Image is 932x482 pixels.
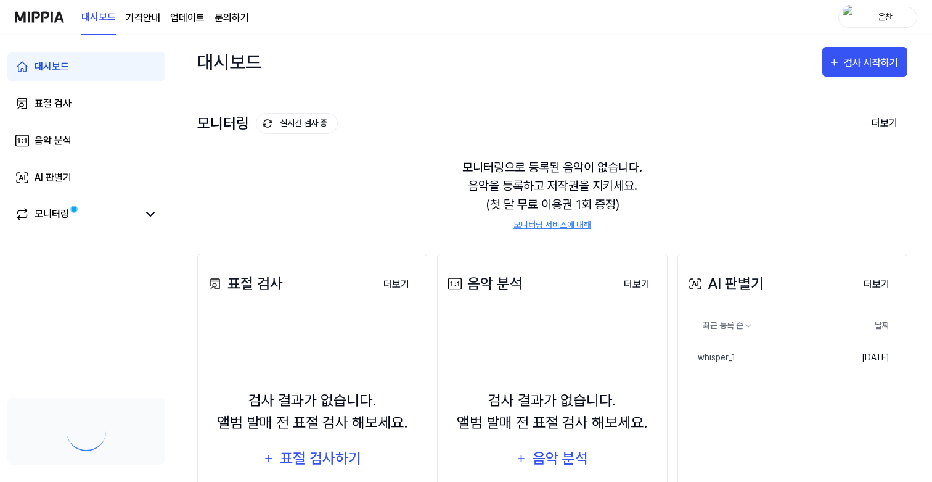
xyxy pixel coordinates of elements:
button: 표절 검사하기 [255,444,370,473]
th: 날짜 [828,311,899,341]
button: 더보기 [614,272,660,297]
div: 표절 검사하기 [279,447,362,470]
div: AI 판별기 [35,170,72,185]
a: 표절 검사 [7,89,165,118]
a: 더보기 [374,272,419,297]
a: 문의하기 [215,10,249,25]
div: 은찬 [861,10,909,23]
div: whisper_1 [685,351,735,364]
div: 표절 검사 [205,273,283,295]
div: AI 판별기 [685,273,764,295]
div: 검사 결과가 없습니다. 앨범 발매 전 표절 검사 해보세요. [217,389,408,434]
div: 대시보드 [197,47,261,77]
div: 대시보드 [35,59,69,74]
a: whisper_1 [685,341,828,374]
div: 표절 검사 [35,96,72,111]
a: 더보기 [854,272,899,297]
a: 대시보드 [81,1,116,35]
a: 모니터링 [15,207,138,222]
div: 모니터링으로 등록된 음악이 없습니다. 음악을 등록하고 저작권을 지키세요. (첫 달 무료 이용권 1회 증정) [197,143,907,246]
button: 더보기 [862,110,907,136]
div: 모니터링 [197,113,338,134]
td: [DATE] [828,341,899,374]
a: 더보기 [614,272,660,297]
div: 모니터링 [35,207,69,222]
button: 더보기 [854,272,899,297]
div: 음악 분석 [445,273,523,295]
div: 음악 분석 [35,133,72,148]
button: 더보기 [374,272,419,297]
img: profile [843,5,857,30]
a: 모니터링 서비스에 대해 [513,218,591,231]
button: profile은찬 [838,7,917,28]
button: 검사 시작하기 [822,47,907,77]
div: 검사 시작하기 [844,55,901,71]
div: 음악 분석 [531,447,589,470]
img: monitoring Icon [263,118,272,128]
a: 대시보드 [7,52,165,81]
a: AI 판별기 [7,163,165,193]
div: 검사 결과가 없습니다. 앨범 발매 전 표절 검사 해보세요. [457,389,648,434]
a: 가격안내 [126,10,160,25]
button: 실시간 검사 중 [256,113,338,134]
button: 음악 분석 [508,444,597,473]
a: 업데이트 [170,10,205,25]
a: 음악 분석 [7,126,165,156]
